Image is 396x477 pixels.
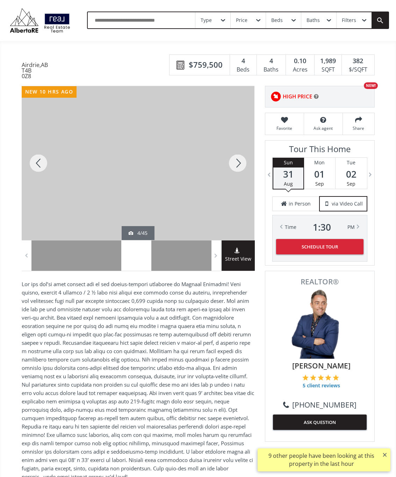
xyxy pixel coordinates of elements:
div: 0.10 [289,57,311,66]
div: Beds [233,65,253,75]
span: 1,989 [320,57,336,66]
span: Sep [315,180,324,187]
span: 1 : 30 [313,222,331,232]
a: [PHONE_NUMBER] [283,400,357,410]
div: 382 [345,57,370,66]
div: 4/45 [129,230,147,237]
div: Acres [289,65,311,75]
img: 2 of 5 stars [310,374,316,381]
h3: Tour This Home [272,144,367,157]
span: HIGH PRICE [283,93,312,100]
div: new 10 hrs ago [22,86,77,98]
button: Schedule Tour [276,239,363,254]
span: 31 [273,169,303,179]
span: REALTOR® [273,278,367,285]
span: Share [346,125,371,131]
div: 9 other people have been looking at this property in the last hour [261,452,382,468]
img: rating icon [269,90,283,104]
span: in Person [289,200,311,207]
span: 01 [304,169,335,179]
span: 5 client reviews [302,382,340,389]
div: 4 [233,57,253,66]
div: Filters [342,18,356,23]
span: [PERSON_NAME] [276,360,367,371]
div: Time PM [285,222,355,232]
div: Sun [273,158,303,167]
div: Beds [271,18,283,23]
div: Type [201,18,212,23]
img: 4 of 5 stars [325,374,331,381]
div: Price [236,18,247,23]
div: SQFT [318,65,338,75]
img: 1 of 5 stars [302,374,309,381]
span: Favorite [269,125,300,131]
img: Photo of Keiran Hughes [285,289,355,359]
img: 5 of 5 stars [333,374,339,381]
div: Baths [307,18,320,23]
span: Sep [347,180,355,187]
div: 4 [260,57,282,66]
div: NEW! [364,82,378,89]
div: 1138 Coopers Drive SW Airdrie, AB T4B 0Z8 - Photo 4 of 45 [22,86,254,240]
span: Street View [222,255,255,263]
div: Baths [260,65,282,75]
button: × [379,448,390,461]
div: Mon [304,158,335,167]
img: 3 of 5 stars [318,374,324,381]
div: $/SQFT [345,65,370,75]
button: ASK QUESTION [273,415,367,430]
span: Ask agent [308,125,339,131]
span: 02 [336,169,367,179]
span: $759,500 [189,59,223,70]
img: Logo [7,7,73,34]
span: via Video Call [332,200,363,207]
div: Tue [336,158,367,167]
span: Aug [284,180,293,187]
